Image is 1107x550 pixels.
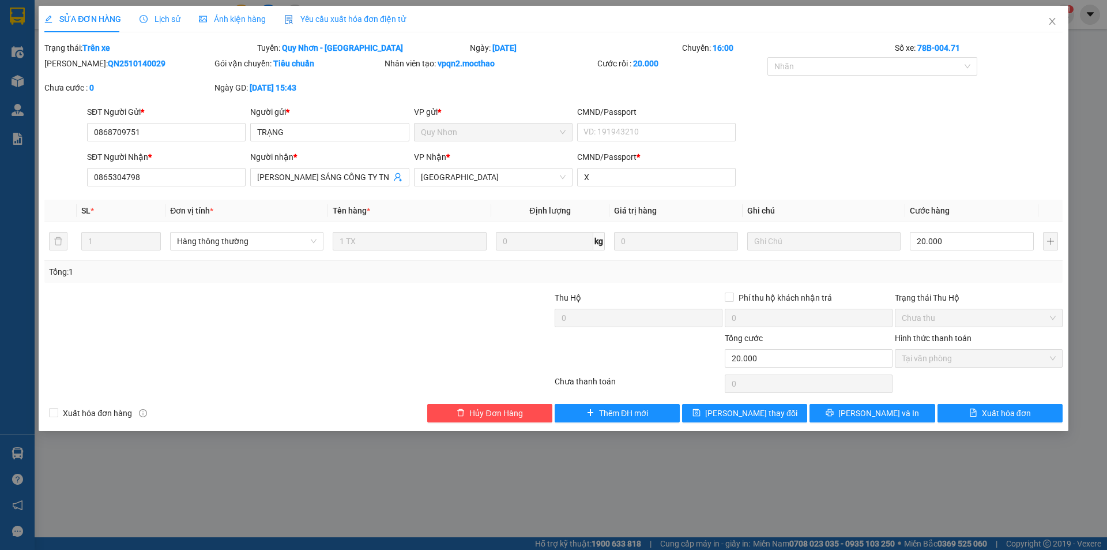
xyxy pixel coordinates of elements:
div: Người gửi [250,106,409,118]
span: [PERSON_NAME] thay đổi [705,407,797,420]
span: [PERSON_NAME] và In [838,407,919,420]
div: VP gửi [414,106,573,118]
div: SĐT Người Nhận [87,151,246,163]
input: 0 [614,232,738,250]
button: printer[PERSON_NAME] và In [809,404,935,422]
span: Tên hàng [333,206,370,215]
div: SĐT Người Gửi [87,106,246,118]
span: clock-circle [140,15,148,23]
div: Tuyến: [256,42,469,54]
div: CMND/Passport [577,106,736,118]
span: SL [81,206,91,215]
div: Nhân viên tạo: [385,57,595,70]
b: vpqn2.mocthao [438,59,495,68]
button: deleteHủy Đơn Hàng [427,404,552,422]
div: Chưa thanh toán [553,375,724,395]
div: Ngày GD: [214,81,382,94]
b: 78B-004.71 [917,43,960,53]
div: [PERSON_NAME]: [44,57,212,70]
div: Cước rồi : [597,57,765,70]
span: Xuất hóa đơn [982,407,1031,420]
div: Số xe: [894,42,1064,54]
b: QN2510140029 [108,59,165,68]
span: Tuy Hòa [421,169,566,186]
div: Trạng thái Thu Hộ [895,291,1063,304]
span: file-text [969,409,977,418]
span: plus [586,409,594,418]
span: Hàng thông thường [177,233,317,250]
span: Chưa thu [902,309,1056,327]
img: icon [284,15,293,24]
span: info-circle [139,409,147,417]
label: Hình thức thanh toán [895,334,972,343]
div: Gói vận chuyển: [214,57,382,70]
span: delete [457,409,465,418]
span: Thu Hộ [555,293,581,302]
div: CMND/Passport [577,151,736,163]
b: 0 [89,83,94,92]
span: Cước hàng [910,206,950,215]
div: Tổng: 1 [49,265,427,278]
div: Chưa cước : [44,81,212,94]
b: [DATE] [492,43,517,53]
div: Người nhận [250,151,409,163]
div: Ngày: [469,42,681,54]
span: Thêm ĐH mới [599,407,648,420]
span: Yêu cầu xuất hóa đơn điện tử [284,14,406,24]
b: [DATE] 15:43 [250,83,296,92]
span: Quy Nhơn [421,124,566,141]
span: Hủy Đơn Hàng [469,407,522,420]
span: VP Nhận [414,152,446,162]
span: Ảnh kiện hàng [199,14,266,24]
button: plusThêm ĐH mới [555,404,680,422]
span: Phí thu hộ khách nhận trả [734,291,837,304]
button: save[PERSON_NAME] thay đổi [682,404,807,422]
input: Ghi Chú [747,232,901,250]
b: 20.000 [633,59,658,68]
span: Định lượng [530,206,571,215]
span: printer [826,409,834,418]
span: Tại văn phòng [902,350,1056,367]
span: picture [199,15,207,23]
div: Chuyến: [681,42,894,54]
b: Trên xe [82,43,110,53]
div: Trạng thái: [43,42,256,54]
span: Tổng cước [725,334,763,343]
th: Ghi chú [743,200,905,222]
b: Tiêu chuẩn [273,59,314,68]
button: delete [49,232,67,250]
span: Đơn vị tính [170,206,213,215]
span: close [1048,17,1057,26]
span: kg [593,232,605,250]
button: Close [1036,6,1068,38]
b: 16:00 [713,43,733,53]
span: edit [44,15,52,23]
span: user-add [393,173,402,182]
input: VD: Bàn, Ghế [333,232,486,250]
span: Lịch sử [140,14,180,24]
b: Quy Nhơn - [GEOGRAPHIC_DATA] [282,43,403,53]
span: SỬA ĐƠN HÀNG [44,14,121,24]
button: file-textXuất hóa đơn [937,404,1063,422]
span: Xuất hóa đơn hàng [58,407,137,420]
span: save [692,409,701,418]
button: plus [1043,232,1058,250]
span: Giá trị hàng [614,206,657,215]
